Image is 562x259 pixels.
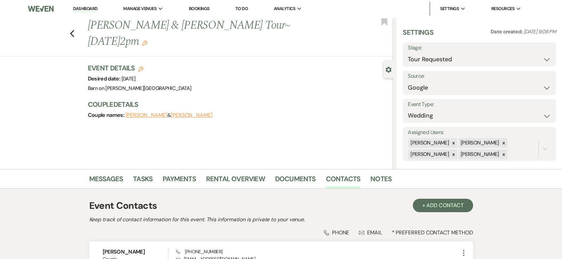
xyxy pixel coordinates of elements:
label: Source: [408,71,551,81]
a: Contacts [326,173,361,188]
span: [DATE] 9:08 PM [524,28,556,35]
a: Tasks [133,173,153,188]
div: [PERSON_NAME] [408,138,450,148]
button: Close lead details [386,66,392,72]
h1: [PERSON_NAME] & [PERSON_NAME] Tour~[DATE]2pm [88,18,330,50]
div: [PERSON_NAME] [459,138,500,148]
h2: Keep track of contact information for this event. This information is private to your venue. [89,216,473,224]
div: Email [359,229,382,236]
h3: Event Details [88,63,192,73]
a: Notes [370,173,392,188]
span: Barn on [PERSON_NAME][GEOGRAPHIC_DATA] [88,85,192,92]
label: Stage: [408,43,551,53]
a: Messages [89,173,123,188]
div: Phone [324,229,350,236]
img: Weven Logo [28,2,54,16]
a: Documents [275,173,316,188]
span: & [126,112,212,119]
label: Event Type: [408,100,551,109]
span: Manage Venues [123,5,157,12]
div: * Preferred Contact Method [89,229,473,236]
span: [PHONE_NUMBER] [176,249,222,255]
h6: [PERSON_NAME] [103,248,168,256]
span: Resources [491,5,515,12]
span: Settings [440,5,459,12]
span: Couple names: [88,111,126,119]
button: [PERSON_NAME] [171,112,212,118]
span: [DATE] [122,75,136,82]
span: Analytics [274,5,295,12]
a: To Do [235,6,248,11]
button: + Add Contact [413,199,473,212]
a: Dashboard [73,6,97,12]
a: Payments [163,173,196,188]
div: [PERSON_NAME] [408,150,450,159]
button: [PERSON_NAME] [126,112,167,118]
h3: Couple Details [88,100,387,109]
h3: Settings [403,28,433,42]
span: Date created: [491,28,524,35]
a: Bookings [189,6,210,11]
label: Assigned Users: [408,128,551,137]
a: Rental Overview [206,173,265,188]
div: [PERSON_NAME] [459,150,500,159]
h1: Event Contacts [89,199,157,213]
span: Desired date: [88,75,122,82]
button: Edit [142,40,147,46]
